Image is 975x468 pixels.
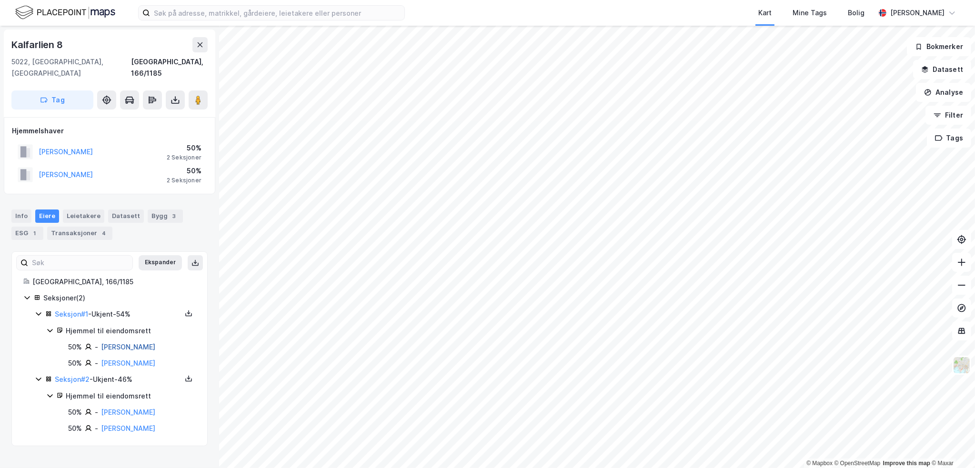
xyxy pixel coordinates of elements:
[28,256,132,270] input: Søk
[55,310,88,318] a: Seksjon#1
[927,422,975,468] div: Kontrollprogram for chat
[68,358,82,369] div: 50%
[101,408,155,416] a: [PERSON_NAME]
[139,255,182,270] button: Ekspander
[953,356,971,374] img: Z
[68,407,82,418] div: 50%
[35,209,59,223] div: Eiere
[167,154,201,161] div: 2 Seksjoner
[883,460,930,467] a: Improve this map
[913,60,971,79] button: Datasett
[11,227,43,240] div: ESG
[66,325,196,337] div: Hjemmel til eiendomsrett
[99,229,109,238] div: 4
[11,56,131,79] div: 5022, [GEOGRAPHIC_DATA], [GEOGRAPHIC_DATA]
[30,229,40,238] div: 1
[927,422,975,468] iframe: Chat Widget
[170,211,179,221] div: 3
[43,292,196,304] div: Seksjoner ( 2 )
[167,142,201,154] div: 50%
[101,343,155,351] a: [PERSON_NAME]
[32,276,196,288] div: [GEOGRAPHIC_DATA], 166/1185
[167,177,201,184] div: 2 Seksjoner
[95,341,98,353] div: -
[11,209,31,223] div: Info
[15,4,115,21] img: logo.f888ab2527a4732fd821a326f86c7f29.svg
[916,83,971,102] button: Analyse
[68,341,82,353] div: 50%
[101,359,155,367] a: [PERSON_NAME]
[834,460,881,467] a: OpenStreetMap
[55,374,181,385] div: - Ukjent - 46%
[66,390,196,402] div: Hjemmel til eiendomsrett
[148,209,183,223] div: Bygg
[101,424,155,432] a: [PERSON_NAME]
[95,358,98,369] div: -
[11,37,65,52] div: Kalfarlien 8
[925,106,971,125] button: Filter
[150,6,404,20] input: Søk på adresse, matrikkel, gårdeiere, leietakere eller personer
[55,309,181,320] div: - Ukjent - 54%
[11,90,93,110] button: Tag
[95,423,98,434] div: -
[793,7,827,19] div: Mine Tags
[95,407,98,418] div: -
[12,125,207,137] div: Hjemmelshaver
[68,423,82,434] div: 50%
[131,56,208,79] div: [GEOGRAPHIC_DATA], 166/1185
[890,7,945,19] div: [PERSON_NAME]
[927,129,971,148] button: Tags
[848,7,864,19] div: Bolig
[108,209,144,223] div: Datasett
[167,165,201,177] div: 50%
[47,227,112,240] div: Transaksjoner
[63,209,104,223] div: Leietakere
[907,37,971,56] button: Bokmerker
[758,7,772,19] div: Kart
[55,375,90,383] a: Seksjon#2
[806,460,833,467] a: Mapbox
